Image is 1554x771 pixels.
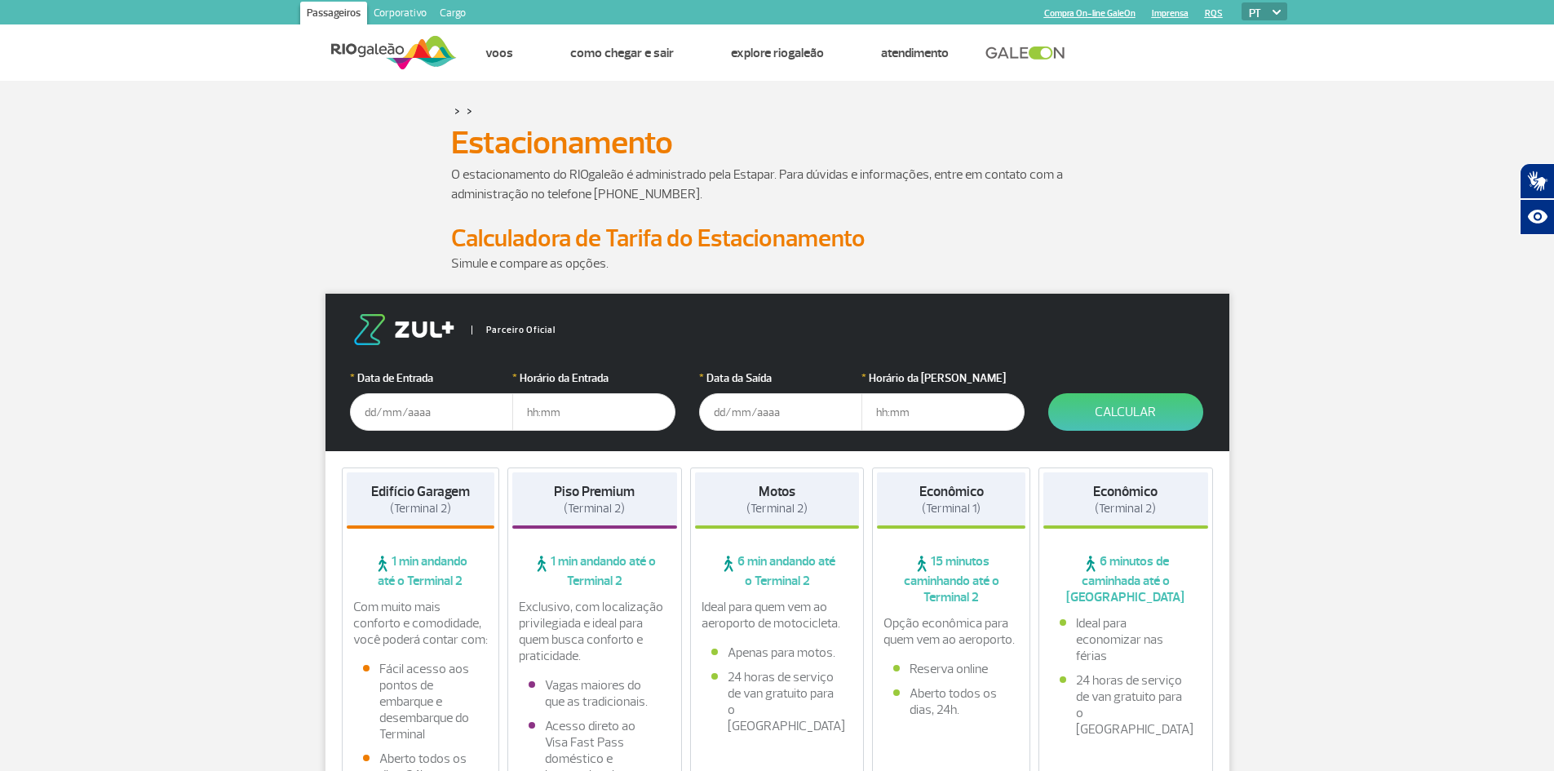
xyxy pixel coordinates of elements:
[472,326,556,335] span: Parceiro Oficial
[570,45,674,61] a: Como chegar e sair
[512,370,675,387] label: Horário da Entrada
[350,370,513,387] label: Data de Entrada
[485,45,513,61] a: Voos
[1520,163,1554,235] div: Plugin de acessibilidade da Hand Talk.
[512,553,677,589] span: 1 min andando até o Terminal 2
[699,393,862,431] input: dd/mm/aaaa
[699,370,862,387] label: Data da Saída
[350,393,513,431] input: dd/mm/aaaa
[877,553,1025,605] span: 15 minutos caminhando até o Terminal 2
[1152,8,1189,19] a: Imprensa
[711,669,843,734] li: 24 horas de serviço de van gratuito para o [GEOGRAPHIC_DATA]
[1043,553,1208,605] span: 6 minutos de caminhada até o [GEOGRAPHIC_DATA]
[1520,199,1554,235] button: Abrir recursos assistivos.
[695,553,860,589] span: 6 min andando até o Terminal 2
[454,101,460,120] a: >
[861,393,1025,431] input: hh:mm
[731,45,824,61] a: Explore RIOgaleão
[451,224,1104,254] h2: Calculadora de Tarifa do Estacionamento
[1048,393,1203,431] button: Calcular
[1060,615,1192,664] li: Ideal para economizar nas férias
[512,393,675,431] input: hh:mm
[861,370,1025,387] label: Horário da [PERSON_NAME]
[529,677,661,710] li: Vagas maiores do que as tradicionais.
[1205,8,1223,19] a: RQS
[1044,8,1136,19] a: Compra On-line GaleOn
[467,101,472,120] a: >
[1095,501,1156,516] span: (Terminal 2)
[702,599,853,631] p: Ideal para quem vem ao aeroporto de motocicleta.
[353,599,489,648] p: Com muito mais conforto e comodidade, você poderá contar com:
[554,483,635,500] strong: Piso Premium
[711,645,843,661] li: Apenas para motos.
[433,2,472,28] a: Cargo
[759,483,795,500] strong: Motos
[746,501,808,516] span: (Terminal 2)
[1093,483,1158,500] strong: Econômico
[564,501,625,516] span: (Terminal 2)
[1520,163,1554,199] button: Abrir tradutor de língua de sinais.
[451,254,1104,273] p: Simule e compare as opções.
[451,165,1104,204] p: O estacionamento do RIOgaleão é administrado pela Estapar. Para dúvidas e informações, entre em c...
[363,661,479,742] li: Fácil acesso aos pontos de embarque e desembarque do Terminal
[451,129,1104,157] h1: Estacionamento
[350,314,458,345] img: logo-zul.png
[881,45,949,61] a: Atendimento
[922,501,981,516] span: (Terminal 1)
[1060,672,1192,738] li: 24 horas de serviço de van gratuito para o [GEOGRAPHIC_DATA]
[883,615,1019,648] p: Opção econômica para quem vem ao aeroporto.
[893,685,1009,718] li: Aberto todos os dias, 24h.
[919,483,984,500] strong: Econômico
[367,2,433,28] a: Corporativo
[371,483,470,500] strong: Edifício Garagem
[347,553,495,589] span: 1 min andando até o Terminal 2
[893,661,1009,677] li: Reserva online
[390,501,451,516] span: (Terminal 2)
[519,599,671,664] p: Exclusivo, com localização privilegiada e ideal para quem busca conforto e praticidade.
[300,2,367,28] a: Passageiros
